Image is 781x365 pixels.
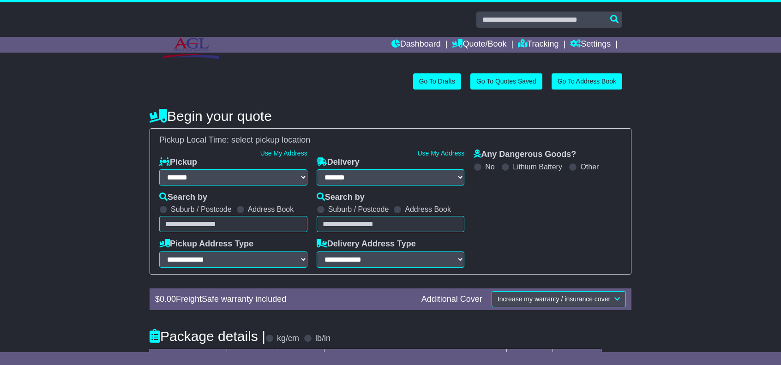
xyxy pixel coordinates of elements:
[150,329,265,344] h4: Package details |
[417,150,464,157] a: Use My Address
[570,37,611,53] a: Settings
[552,73,622,90] a: Go To Address Book
[317,239,416,249] label: Delivery Address Type
[260,150,307,157] a: Use My Address
[474,150,576,160] label: Any Dangerous Goods?
[171,205,232,214] label: Suburb / Postcode
[391,37,441,53] a: Dashboard
[405,205,451,214] label: Address Book
[150,294,417,305] div: $ FreightSafe warranty included
[518,37,559,53] a: Tracking
[492,291,626,307] button: Increase my warranty / insurance cover
[452,37,506,53] a: Quote/Book
[417,294,487,305] div: Additional Cover
[248,205,294,214] label: Address Book
[470,73,542,90] a: Go To Quotes Saved
[317,157,360,168] label: Delivery
[317,192,365,203] label: Search by
[159,239,253,249] label: Pickup Address Type
[485,162,494,171] label: No
[160,294,176,304] span: 0.00
[159,157,197,168] label: Pickup
[498,295,610,303] span: Increase my warranty / insurance cover
[231,135,310,144] span: select pickup location
[155,135,626,145] div: Pickup Local Time:
[277,334,299,344] label: kg/cm
[328,205,389,214] label: Suburb / Postcode
[315,334,330,344] label: lb/in
[513,162,562,171] label: Lithium Battery
[580,162,599,171] label: Other
[159,192,207,203] label: Search by
[150,108,631,124] h4: Begin your quote
[413,73,461,90] a: Go To Drafts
